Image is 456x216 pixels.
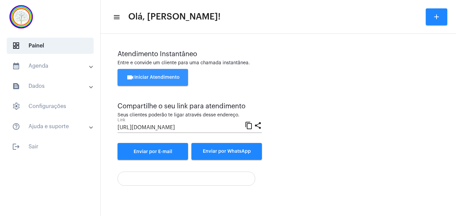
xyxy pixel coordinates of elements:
[113,13,120,21] mat-icon: sidenav icon
[12,102,20,110] span: sidenav icon
[432,13,441,21] mat-icon: add
[118,143,188,160] a: Enviar por E-mail
[134,149,172,154] span: Enviar por E-mail
[7,98,94,114] span: Configurações
[12,62,90,70] mat-panel-title: Agenda
[4,78,100,94] mat-expansion-panel-header: sidenav iconDados
[191,143,262,160] button: Enviar por WhatsApp
[5,3,37,30] img: c337f8d0-2252-6d55-8527-ab50248c0d14.png
[245,121,253,129] mat-icon: content_copy
[118,50,439,58] div: Atendimento Instantâneo
[118,69,188,86] button: Iniciar Atendimento
[118,61,439,66] div: Entre e convide um cliente para uma chamada instantânea.
[12,122,20,131] mat-icon: sidenav icon
[12,62,20,70] mat-icon: sidenav icon
[254,121,262,129] mat-icon: share
[4,118,100,135] mat-expansion-panel-header: sidenav iconAjuda e suporte
[12,82,20,90] mat-icon: sidenav icon
[118,113,262,118] div: Seus clientes poderão te ligar através desse endereço.
[4,58,100,74] mat-expansion-panel-header: sidenav iconAgenda
[203,149,251,154] span: Enviar por WhatsApp
[126,75,180,80] span: Iniciar Atendimento
[126,73,134,81] mat-icon: videocam
[128,11,221,22] span: Olá, [PERSON_NAME]!
[12,122,90,131] mat-panel-title: Ajuda e suporte
[12,82,90,90] mat-panel-title: Dados
[118,103,262,110] div: Compartilhe o seu link para atendimento
[12,143,20,151] mat-icon: sidenav icon
[7,38,94,54] span: Painel
[12,42,20,50] span: sidenav icon
[7,139,94,155] span: Sair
